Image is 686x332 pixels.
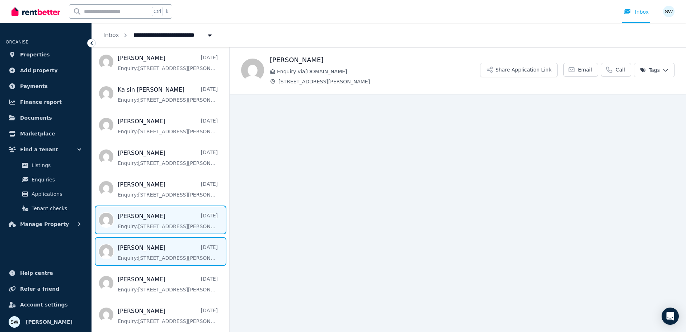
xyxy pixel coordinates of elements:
span: [PERSON_NAME] [26,318,72,326]
span: Enquiries [32,175,80,184]
img: Leon Bowers [241,59,264,82]
span: Finance report [20,98,62,106]
a: Help centre [6,266,86,280]
span: Help centre [20,269,53,277]
a: Finance report [6,95,86,109]
h1: [PERSON_NAME] [270,55,480,65]
span: Find a tenant [20,145,58,154]
span: Payments [20,82,48,91]
a: Properties [6,47,86,62]
a: Call [601,63,631,77]
a: [PERSON_NAME][DATE]Enquiry:[STREET_ADDRESS][PERSON_NAME]. [118,149,218,167]
span: Account settings [20,300,68,309]
span: Properties [20,50,50,59]
button: Manage Property [6,217,86,231]
span: Listings [32,161,80,170]
span: Enquiry via [DOMAIN_NAME] [277,68,480,75]
span: Manage Property [20,220,69,229]
nav: Breadcrumb [92,23,225,47]
a: Ka sin [PERSON_NAME][DATE]Enquiry:[STREET_ADDRESS][PERSON_NAME]. [118,86,218,103]
span: Marketplace [20,129,55,138]
a: Documents [6,111,86,125]
span: Documents [20,114,52,122]
a: Enquiries [9,172,83,187]
span: ORGANISE [6,40,28,45]
button: Share Application Link [480,63,558,77]
span: k [166,9,168,14]
a: [PERSON_NAME][DATE]Enquiry:[STREET_ADDRESS][PERSON_NAME]. [118,117,218,135]
span: Tenant checks [32,204,80,213]
a: Marketplace [6,126,86,141]
button: Tags [634,63,675,77]
span: Ctrl [152,7,163,16]
a: Account settings [6,298,86,312]
span: [STREET_ADDRESS][PERSON_NAME] [278,78,480,85]
a: [PERSON_NAME][DATE]Enquiry:[STREET_ADDRESS][PERSON_NAME]. [118,212,218,230]
a: Add property [6,63,86,78]
div: Open Intercom Messenger [662,308,679,325]
button: Find a tenant [6,142,86,157]
a: Payments [6,79,86,93]
span: Tags [640,66,660,74]
a: [PERSON_NAME][DATE]Enquiry:[STREET_ADDRESS][PERSON_NAME]. [118,275,218,293]
a: Listings [9,158,83,172]
a: Tenant checks [9,201,83,216]
a: [PERSON_NAME][DATE]Enquiry:[STREET_ADDRESS][PERSON_NAME]. [118,244,218,262]
a: Refer a friend [6,282,86,296]
a: [PERSON_NAME][DATE]Enquiry:[STREET_ADDRESS][PERSON_NAME]. [118,54,218,72]
span: Add property [20,66,58,75]
a: Email [563,63,598,77]
img: Sam Watson [663,6,675,17]
a: [PERSON_NAME][DATE]Enquiry:[STREET_ADDRESS][PERSON_NAME]. [118,180,218,198]
span: Refer a friend [20,285,59,293]
a: Applications [9,187,83,201]
a: [PERSON_NAME][DATE]Enquiry:[STREET_ADDRESS][PERSON_NAME]. [118,307,218,325]
span: Email [578,66,592,73]
div: Inbox [624,8,649,15]
img: Sam Watson [9,316,20,328]
span: Call [616,66,625,73]
span: Applications [32,190,80,198]
a: Inbox [103,32,119,38]
img: RentBetter [11,6,60,17]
